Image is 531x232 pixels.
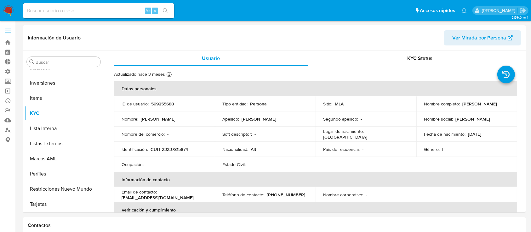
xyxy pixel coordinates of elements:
[24,75,103,91] button: Inversiones
[323,101,332,107] p: Sitio :
[323,192,363,198] p: Nombre corporativo :
[122,189,157,195] p: Email de contacto :
[462,101,497,107] p: [PERSON_NAME]
[323,146,360,152] p: País de residencia :
[151,146,188,152] p: CUIT 23237815874
[468,131,481,137] p: [DATE]
[24,151,103,166] button: Marcas AML
[222,131,252,137] p: Soft descriptor :
[154,8,156,14] span: s
[222,116,239,122] p: Apellido :
[323,128,364,134] p: Lugar de nacimiento :
[151,101,174,107] p: 599255688
[254,131,256,137] p: -
[28,35,81,41] h1: Información de Usuario
[520,7,526,14] a: Salir
[122,131,165,137] p: Nombre del comercio :
[24,91,103,106] button: Items
[122,195,194,200] p: [EMAIL_ADDRESS][DOMAIN_NAME]
[159,6,172,15] button: search-icon
[455,116,490,122] p: [PERSON_NAME]
[122,146,148,152] p: Identificación :
[24,106,103,121] button: KYC
[267,192,305,198] p: [PHONE_NUMBER]
[122,116,138,122] p: Nombre :
[24,166,103,181] button: Perfiles
[251,146,256,152] p: AR
[24,136,103,151] button: Listas Externas
[424,131,465,137] p: Fecha de nacimiento :
[461,8,467,13] a: Notificaciones
[452,30,506,45] span: Ver Mirada por Persona
[482,8,517,14] p: camila.tresguerres@mercadolibre.com
[222,101,248,107] p: Tipo entidad :
[335,101,344,107] p: MLA
[250,101,267,107] p: Persona
[424,146,440,152] p: Género :
[29,59,34,64] button: Buscar
[122,101,149,107] p: ID de usuario :
[222,146,248,152] p: Nacionalidad :
[146,8,151,14] span: Alt
[362,146,363,152] p: -
[424,116,453,122] p: Nombre social :
[222,192,264,198] p: Teléfono de contacto :
[114,81,517,96] th: Datos personales
[242,116,276,122] p: [PERSON_NAME]
[114,172,517,187] th: Información de contacto
[23,7,174,15] input: Buscar usuario o caso...
[24,197,103,212] button: Tarjetas
[424,101,460,107] p: Nombre completo :
[141,116,175,122] p: [PERSON_NAME]
[323,116,358,122] p: Segundo apellido :
[420,7,455,14] span: Accesos rápidos
[444,30,521,45] button: Ver Mirada por Persona
[248,162,249,167] p: -
[167,131,168,137] p: -
[146,162,147,167] p: -
[24,181,103,197] button: Restricciones Nuevo Mundo
[361,116,362,122] p: -
[222,162,246,167] p: Estado Civil :
[323,134,367,140] p: [GEOGRAPHIC_DATA]
[28,222,521,229] h1: Contactos
[24,121,103,136] button: Lista Interna
[366,192,367,198] p: -
[407,55,432,62] span: KYC Status
[202,55,220,62] span: Usuario
[114,71,165,77] p: Actualizado hace 3 meses
[114,202,517,217] th: Verificación y cumplimiento
[442,146,445,152] p: F
[122,162,144,167] p: Ocupación :
[36,59,98,65] input: Buscar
